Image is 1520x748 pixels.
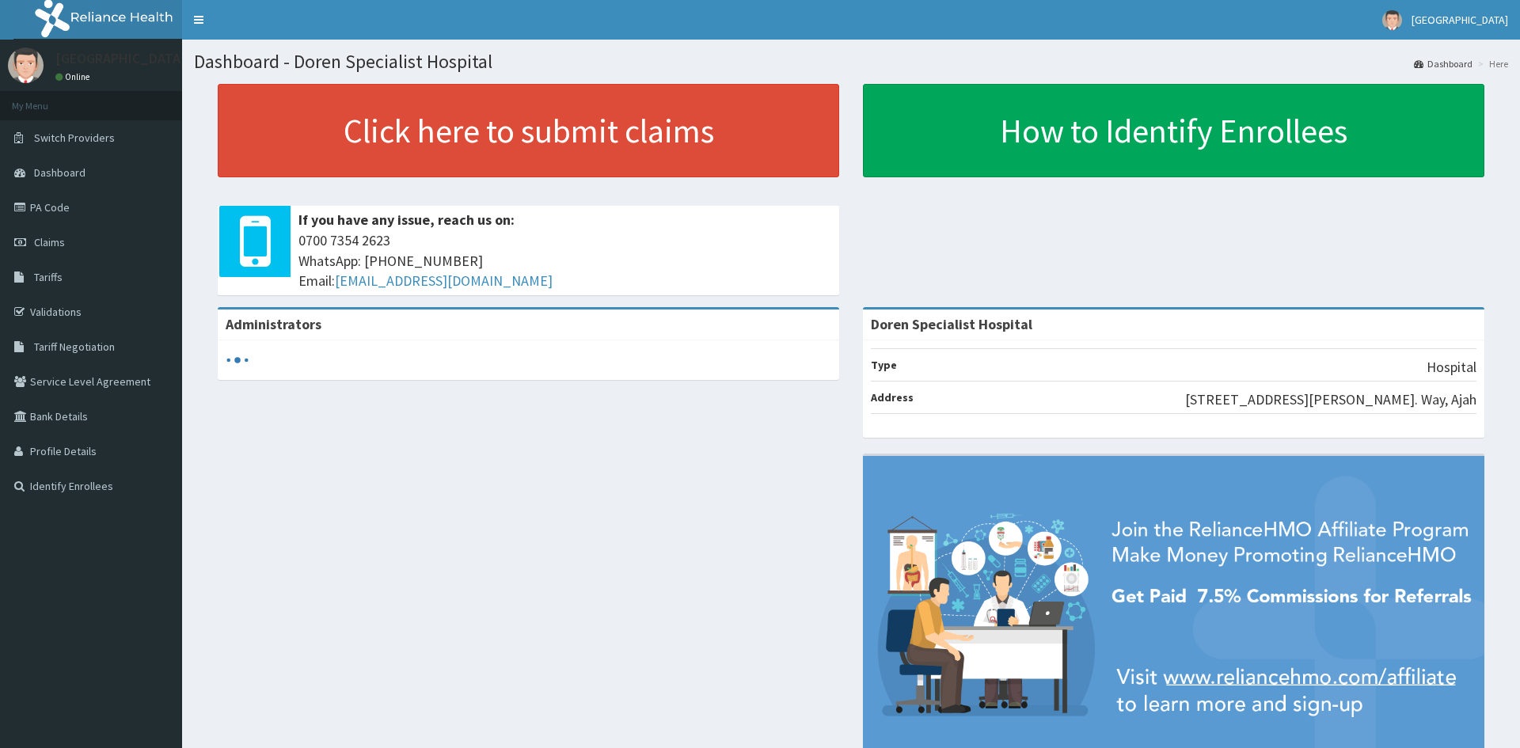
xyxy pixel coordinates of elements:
[871,315,1032,333] strong: Doren Specialist Hospital
[1382,10,1402,30] img: User Image
[298,230,831,291] span: 0700 7354 2623 WhatsApp: [PHONE_NUMBER] Email:
[871,390,914,404] b: Address
[871,358,897,372] b: Type
[55,71,93,82] a: Online
[218,84,839,177] a: Click here to submit claims
[1474,57,1508,70] li: Here
[1412,13,1508,27] span: [GEOGRAPHIC_DATA]
[226,348,249,372] svg: audio-loading
[34,270,63,284] span: Tariffs
[1185,389,1476,410] p: [STREET_ADDRESS][PERSON_NAME]. Way, Ajah
[863,84,1484,177] a: How to Identify Enrollees
[8,47,44,83] img: User Image
[34,340,115,354] span: Tariff Negotiation
[226,315,321,333] b: Administrators
[34,131,115,145] span: Switch Providers
[1414,57,1472,70] a: Dashboard
[1427,357,1476,378] p: Hospital
[34,235,65,249] span: Claims
[335,271,553,290] a: [EMAIL_ADDRESS][DOMAIN_NAME]
[194,51,1508,72] h1: Dashboard - Doren Specialist Hospital
[34,165,85,180] span: Dashboard
[55,51,186,66] p: [GEOGRAPHIC_DATA]
[298,211,515,229] b: If you have any issue, reach us on:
